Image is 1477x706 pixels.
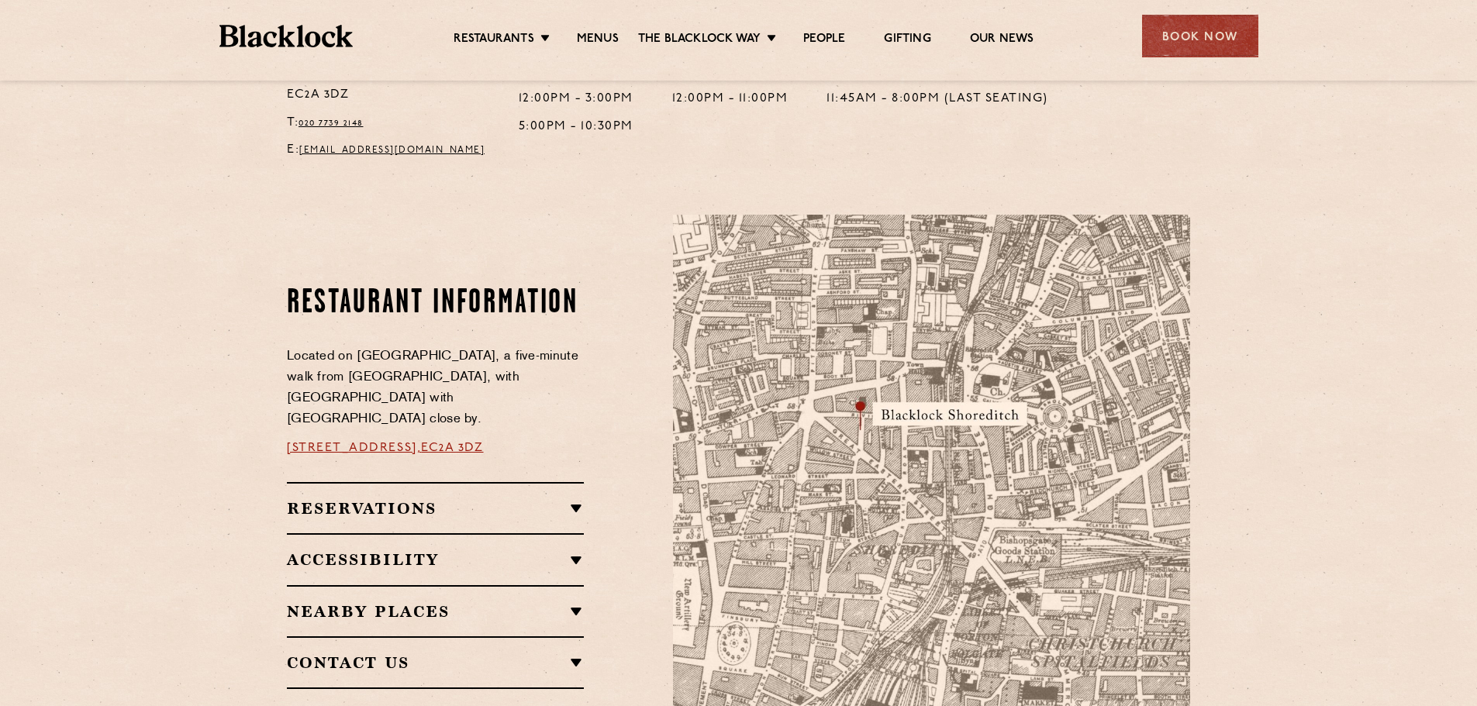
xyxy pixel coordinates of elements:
a: Restaurants [454,32,534,49]
p: 12:00pm - 3:00pm [519,89,633,109]
p: 12:00pm - 11:00pm [672,89,789,109]
a: Menus [577,32,619,49]
a: People [803,32,845,49]
p: E: [287,140,495,160]
p: 5:00pm - 10:30pm [519,117,633,137]
h2: Accessibility [287,550,584,569]
h2: Restaurant Information [287,284,584,323]
a: [STREET_ADDRESS], [287,442,421,454]
a: Gifting [884,32,930,49]
a: Our News [970,32,1034,49]
p: 11:45am - 8:00pm (Last seating) [826,89,1048,109]
a: The Blacklock Way [638,32,761,49]
h2: Contact Us [287,653,584,672]
p: [STREET_ADDRESS] EC2A 3DZ [287,65,495,105]
h2: Reservations [287,499,584,518]
p: Located on [GEOGRAPHIC_DATA], a five-minute walk from [GEOGRAPHIC_DATA], with [GEOGRAPHIC_DATA] w... [287,346,584,430]
img: BL_Textured_Logo-footer-cropped.svg [219,25,354,47]
a: 020 7739 2148 [299,119,364,128]
a: [EMAIL_ADDRESS][DOMAIN_NAME] [299,146,485,155]
div: Book Now [1142,15,1258,57]
p: T: [287,113,495,133]
a: EC2A 3DZ [421,442,483,454]
h2: Nearby Places [287,602,584,621]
